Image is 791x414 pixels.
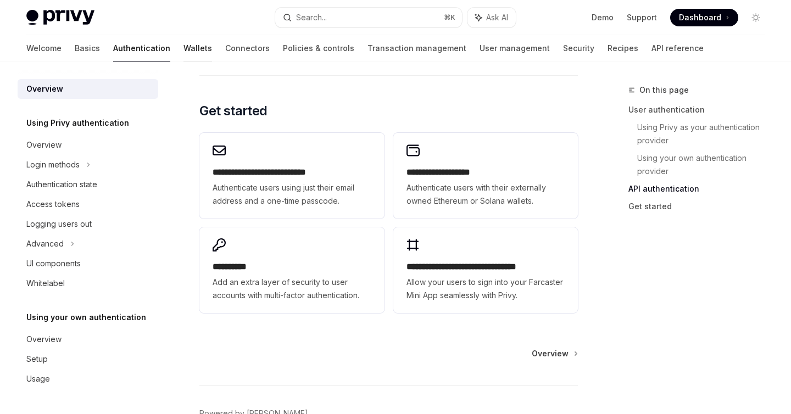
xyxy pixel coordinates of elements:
a: Using Privy as your authentication provider [637,119,773,149]
a: API reference [651,35,704,61]
span: Authenticate users using just their email address and a one-time passcode. [213,181,371,208]
a: Support [627,12,657,23]
div: Overview [26,333,62,346]
a: Access tokens [18,194,158,214]
div: Overview [26,82,63,96]
div: UI components [26,257,81,270]
span: Allow your users to sign into your Farcaster Mini App seamlessly with Privy. [406,276,565,302]
a: Transaction management [367,35,466,61]
a: Usage [18,369,158,389]
button: Search...⌘K [275,8,461,27]
a: Overview [532,348,577,359]
img: light logo [26,10,94,25]
a: User management [480,35,550,61]
h5: Using Privy authentication [26,116,129,130]
span: Authenticate users with their externally owned Ethereum or Solana wallets. [406,181,565,208]
div: Login methods [26,158,80,171]
a: Wallets [183,35,212,61]
div: Whitelabel [26,277,65,290]
a: Recipes [608,35,638,61]
span: Ask AI [486,12,508,23]
a: Basics [75,35,100,61]
a: **** **** **** ****Authenticate users with their externally owned Ethereum or Solana wallets. [393,133,578,219]
div: Overview [26,138,62,152]
div: Authentication state [26,178,97,191]
button: Toggle dark mode [747,9,765,26]
a: **** *****Add an extra layer of security to user accounts with multi-factor authentication. [199,227,384,313]
a: Authentication state [18,175,158,194]
a: Whitelabel [18,273,158,293]
div: Logging users out [26,217,92,231]
div: Access tokens [26,198,80,211]
a: Overview [18,329,158,349]
span: On this page [639,83,689,97]
a: API authentication [628,180,773,198]
span: Get started [199,102,267,120]
a: Get started [628,198,773,215]
button: Ask AI [467,8,516,27]
a: Using your own authentication provider [637,149,773,180]
h5: Using your own authentication [26,311,146,324]
span: Overview [532,348,569,359]
a: UI components [18,254,158,273]
a: Connectors [225,35,270,61]
span: Dashboard [679,12,721,23]
span: ⌘ K [444,13,455,22]
a: Overview [18,79,158,99]
a: User authentication [628,101,773,119]
a: Welcome [26,35,62,61]
a: Security [563,35,594,61]
div: Search... [296,11,327,24]
div: Usage [26,372,50,385]
span: Add an extra layer of security to user accounts with multi-factor authentication. [213,276,371,302]
a: Authentication [113,35,170,61]
a: Policies & controls [283,35,354,61]
a: Dashboard [670,9,738,26]
div: Setup [26,353,48,366]
a: Overview [18,135,158,155]
a: Logging users out [18,214,158,234]
div: Advanced [26,237,64,250]
a: Demo [592,12,614,23]
a: Setup [18,349,158,369]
